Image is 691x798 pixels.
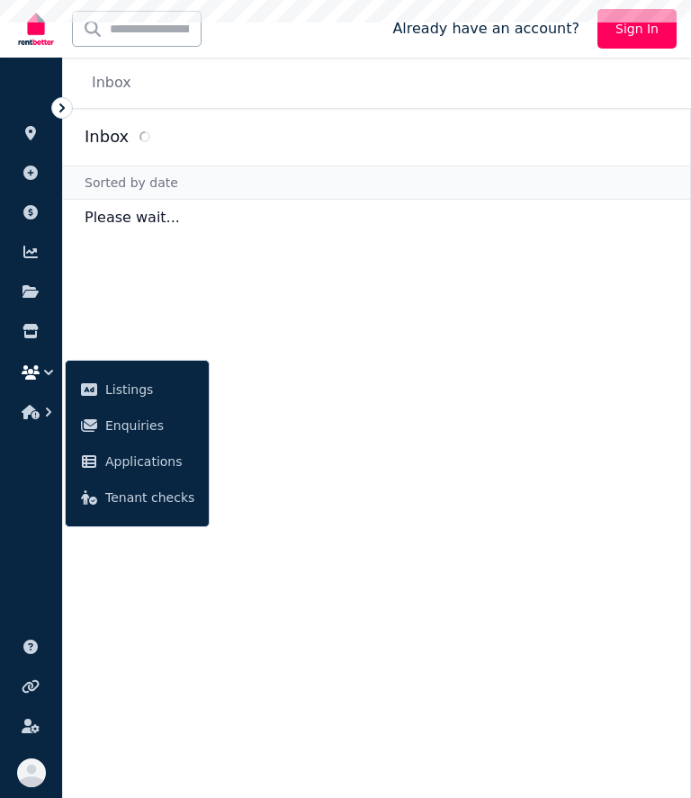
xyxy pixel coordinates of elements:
img: RentBetter [14,6,58,51]
a: Listings [73,372,202,408]
a: Tenant checks [73,480,202,516]
span: Tenant checks [105,487,194,508]
p: Please wait... [63,200,690,236]
span: Enquiries [105,415,194,436]
span: Listings [105,379,194,400]
span: Applications [105,451,194,472]
h2: Inbox [85,124,129,149]
div: Sorted by date [63,166,690,200]
nav: Breadcrumb [63,58,153,108]
a: Sign In [597,9,677,49]
a: Enquiries [73,408,202,444]
span: Already have an account? [392,18,579,40]
a: Inbox [92,74,131,91]
a: Applications [73,444,202,480]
